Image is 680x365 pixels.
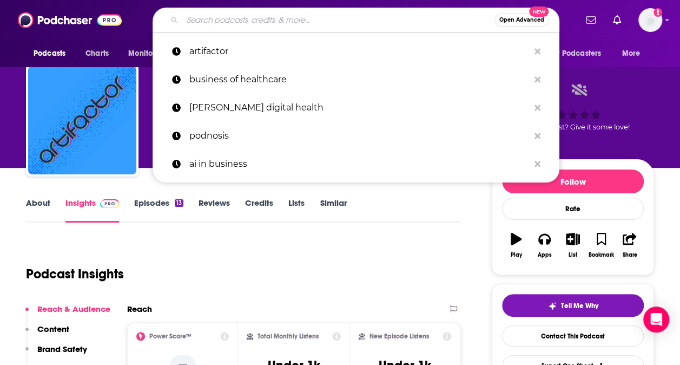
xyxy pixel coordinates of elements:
[615,43,654,64] button: open menu
[542,43,617,64] button: open menu
[288,198,305,223] a: Lists
[153,8,559,32] div: Search podcasts, credits, & more...
[153,150,559,178] a: ai in business
[189,66,529,94] p: business of healthcare
[189,94,529,122] p: becker's digital health
[492,74,654,141] div: Good podcast? Give it some love!
[502,294,644,317] button: tell me why sparkleTell Me Why
[638,8,662,32] img: User Profile
[529,6,549,17] span: New
[559,226,587,265] button: List
[189,122,529,150] p: podnosis
[28,66,136,174] img: Artifactor
[549,46,601,61] span: For Podcasters
[134,198,183,223] a: Episodes13
[34,46,65,61] span: Podcasts
[37,324,69,334] p: Content
[502,325,644,347] a: Contact This Podcast
[78,43,115,64] a: Charts
[245,198,273,223] a: Credits
[616,226,644,265] button: Share
[653,8,662,17] svg: Add a profile image
[516,123,630,131] span: Good podcast? Give it some love!
[320,198,346,223] a: Similar
[25,304,110,324] button: Reach & Audience
[638,8,662,32] button: Show profile menu
[189,37,529,66] p: artifactor
[569,252,577,258] div: List
[589,252,614,258] div: Bookmark
[561,302,598,310] span: Tell Me Why
[182,11,494,29] input: Search podcasts, credits, & more...
[85,46,109,61] span: Charts
[643,307,669,333] div: Open Intercom Messenger
[638,8,662,32] span: Logged in as Morgan16
[18,10,122,30] img: Podchaser - Follow, Share and Rate Podcasts
[189,150,529,178] p: ai in business
[609,11,625,29] a: Show notifications dropdown
[258,333,319,340] h2: Total Monthly Listens
[175,199,183,207] div: 13
[199,198,230,223] a: Reviews
[622,252,637,258] div: Share
[153,122,559,150] a: podnosis
[128,46,167,61] span: Monitoring
[587,226,615,265] button: Bookmark
[37,344,87,354] p: Brand Safety
[538,252,552,258] div: Apps
[499,17,544,23] span: Open Advanced
[548,302,557,310] img: tell me why sparkle
[369,333,429,340] h2: New Episode Listens
[121,43,181,64] button: open menu
[26,43,80,64] button: open menu
[153,66,559,94] a: business of healthcare
[494,14,549,27] button: Open AdvancedNew
[25,324,69,344] button: Content
[622,46,641,61] span: More
[65,198,119,223] a: InsightsPodchaser Pro
[127,304,152,314] h2: Reach
[153,37,559,66] a: artifactor
[153,94,559,122] a: [PERSON_NAME] digital health
[25,344,87,364] button: Brand Safety
[582,11,600,29] a: Show notifications dropdown
[100,199,119,208] img: Podchaser Pro
[502,226,530,265] button: Play
[502,198,644,220] div: Rate
[37,304,110,314] p: Reach & Audience
[26,266,124,282] h1: Podcast Insights
[511,252,522,258] div: Play
[530,226,558,265] button: Apps
[149,333,192,340] h2: Power Score™
[502,170,644,193] button: Follow
[26,198,50,223] a: About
